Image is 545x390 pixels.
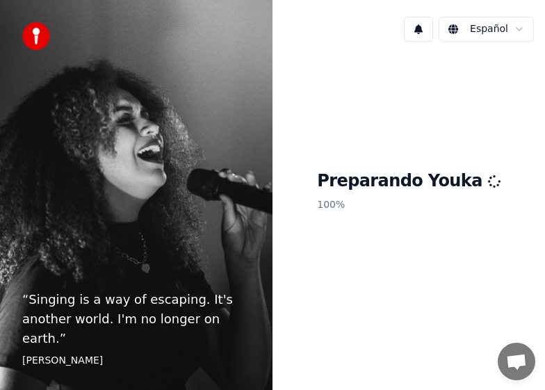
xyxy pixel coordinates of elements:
[498,343,535,380] div: Öppna chatt
[317,193,501,218] p: 100 %
[317,170,501,193] h1: Preparando Youka
[22,22,50,50] img: youka
[22,354,250,368] footer: [PERSON_NAME]
[22,290,250,348] p: “ Singing is a way of escaping. It's another world. I'm no longer on earth. ”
